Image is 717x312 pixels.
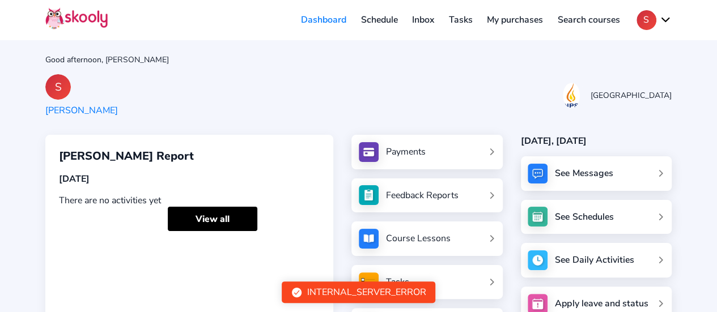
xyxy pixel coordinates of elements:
div: [GEOGRAPHIC_DATA] [591,90,672,101]
a: Payments [359,142,495,162]
div: There are no activities yet [59,194,320,207]
img: 20170717074618169820408676579146e5rDExiun0FCoEly0V.png [563,83,580,108]
img: payments.jpg [359,142,379,162]
div: See Messages [555,167,613,179]
img: schedule.jpg [528,207,548,226]
div: Apply leave and status [555,297,648,310]
a: Dashboard [294,11,354,29]
a: Search courses [550,11,627,29]
div: [PERSON_NAME] [45,104,118,117]
a: Schedule [354,11,405,29]
ion-icon: checkmark circle [291,287,303,298]
a: Tasks [442,11,480,29]
span: [PERSON_NAME] Report [59,148,194,164]
div: Good afternoon, [PERSON_NAME] [45,54,672,65]
img: courses.jpg [359,229,379,249]
a: My purchases [480,11,550,29]
div: Course Lessons [386,232,451,245]
img: messages.jpg [528,164,548,183]
a: Tasks [359,272,495,292]
img: tasksForMpWeb.png [359,272,379,292]
a: Inbox [405,11,442,29]
div: See Schedules [555,211,613,223]
a: Course Lessons [359,229,495,249]
div: INTERNAL_SERVER_ERROR [307,286,426,298]
div: S [45,74,71,100]
a: Feedback Reports [359,185,495,205]
img: see_atten.jpg [359,185,379,205]
div: Feedback Reports [386,189,459,202]
img: activity.jpg [528,250,548,270]
a: See Daily Activities [521,243,672,277]
div: [DATE] [59,173,320,185]
img: Skooly [45,7,108,29]
div: Tasks [386,276,409,288]
a: View all [168,207,257,231]
div: Payments [386,146,426,158]
a: See Schedules [521,200,672,234]
div: [DATE], [DATE] [521,135,672,147]
div: See Daily Activities [555,254,634,266]
button: Schevron down outline [637,10,672,30]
